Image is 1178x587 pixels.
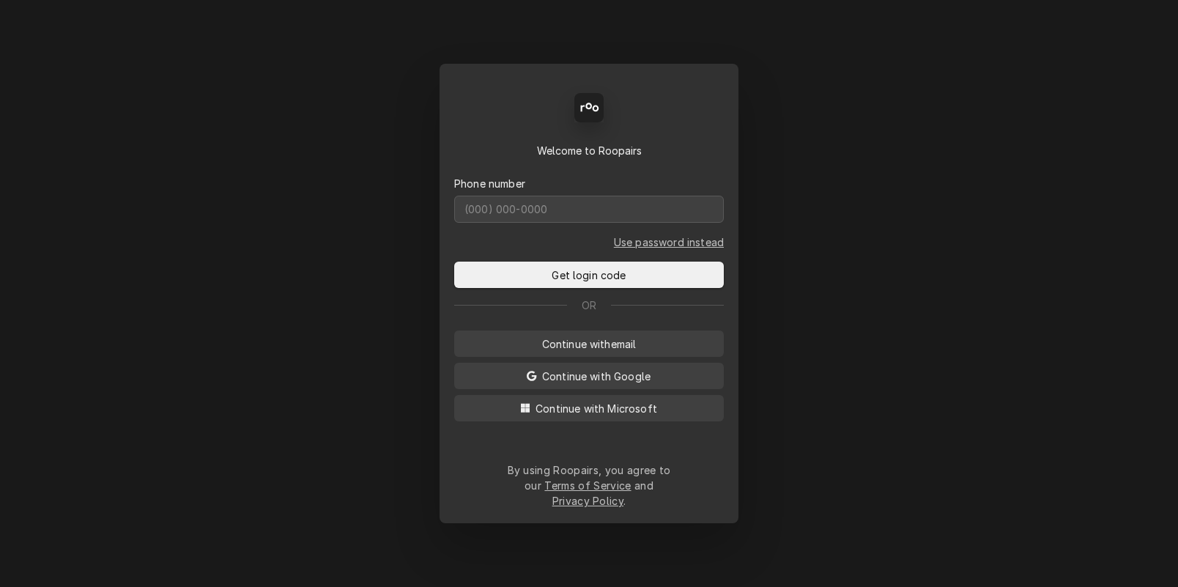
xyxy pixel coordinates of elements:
span: Continue with email [539,336,640,352]
button: Continue with Google [454,363,724,389]
div: By using Roopairs, you agree to our and . [507,462,671,509]
button: Get login code [454,262,724,288]
div: Welcome to Roopairs [454,143,724,158]
button: Continue withemail [454,331,724,357]
a: Go to Phone and password form [614,235,724,250]
input: (000) 000-0000 [454,196,724,223]
a: Privacy Policy [552,495,623,507]
div: Or [454,298,724,313]
a: Terms of Service [544,479,631,492]
span: Get login code [549,267,629,283]
span: Continue with Microsoft [533,401,660,416]
span: Continue with Google [539,369,653,384]
label: Phone number [454,176,525,191]
button: Continue with Microsoft [454,395,724,421]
